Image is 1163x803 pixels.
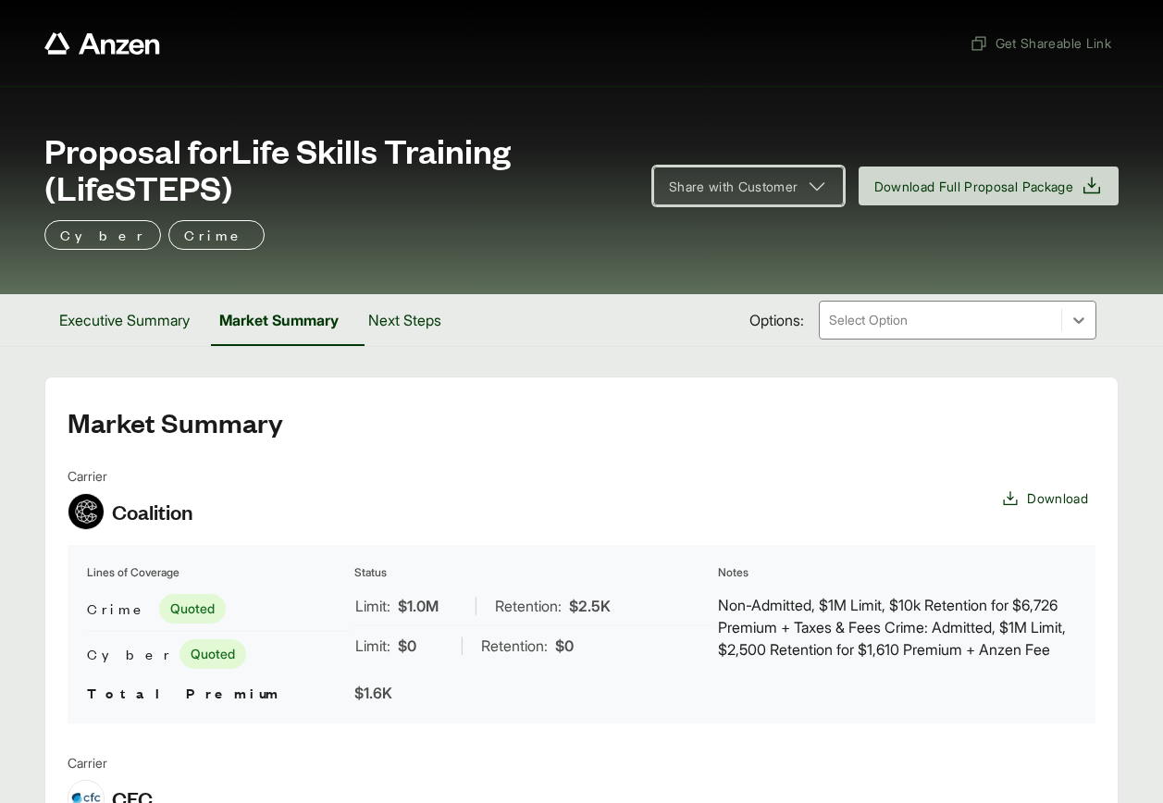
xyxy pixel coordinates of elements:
[495,595,562,617] span: Retention:
[874,177,1074,196] span: Download Full Proposal Package
[87,683,281,702] span: Total Premium
[859,167,1120,205] button: Download Full Proposal Package
[717,563,1077,582] th: Notes
[68,466,193,486] span: Carrier
[653,167,844,205] button: Share with Customer
[112,498,193,525] span: Coalition
[460,636,464,655] span: |
[718,594,1076,661] p: Non-Admitted, $1M Limit, $10k Retention for $6,726 Premium + Taxes & Fees Crime: Admitted, $1M Li...
[962,26,1119,60] button: Get Shareable Link
[204,294,353,346] button: Market Summary
[669,177,798,196] span: Share with Customer
[398,595,439,617] span: $1.0M
[481,635,548,657] span: Retention:
[179,639,246,669] span: Quoted
[86,563,350,582] th: Lines of Coverage
[1027,488,1088,508] span: Download
[970,33,1111,53] span: Get Shareable Link
[354,684,392,702] span: $1.6K
[474,597,478,615] span: |
[355,595,390,617] span: Limit:
[353,294,456,346] button: Next Steps
[749,309,804,331] span: Options:
[44,32,160,55] a: Anzen website
[60,224,145,246] p: Cyber
[44,294,204,346] button: Executive Summary
[68,494,104,529] img: Coalition
[44,131,631,205] span: Proposal for Life Skills Training (LifeSTEPS)
[87,643,172,665] span: Cyber
[569,595,611,617] span: $2.5K
[398,635,416,657] span: $0
[353,563,713,582] th: Status
[68,407,1095,437] h2: Market Summary
[994,481,1095,515] button: Download
[555,635,574,657] span: $0
[355,635,390,657] span: Limit:
[87,598,152,620] span: Crime
[159,594,226,624] span: Quoted
[68,753,153,772] span: Carrier
[184,224,249,246] p: Crime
